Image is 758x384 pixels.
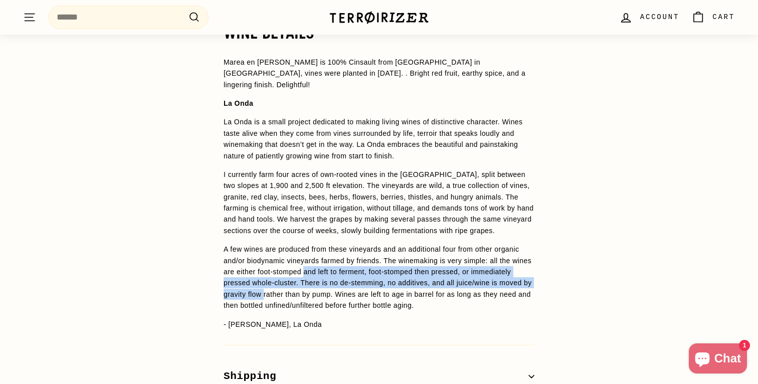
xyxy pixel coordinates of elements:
p: A few wines are produced from these vineyards and an additional four from other organic and/or bi... [224,244,534,311]
span: Account [640,12,679,23]
a: Account [613,3,685,32]
p: - [PERSON_NAME], La Onda [224,319,534,330]
inbox-online-store-chat: Shopify online store chat [686,343,750,376]
span: Cart [712,12,735,23]
strong: La Onda [224,99,253,107]
h2: WINE DETAILS [224,25,534,42]
p: La Onda is a small project dedicated to making living wines of distinctive character. Wines taste... [224,116,534,161]
p: I currently farm four acres of own-rooted vines in the [GEOGRAPHIC_DATA], split between two slope... [224,169,534,236]
span: Marea en [PERSON_NAME] is 100% Cinsault from [GEOGRAPHIC_DATA] in [GEOGRAPHIC_DATA], vines were p... [224,58,525,89]
a: Cart [685,3,741,32]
